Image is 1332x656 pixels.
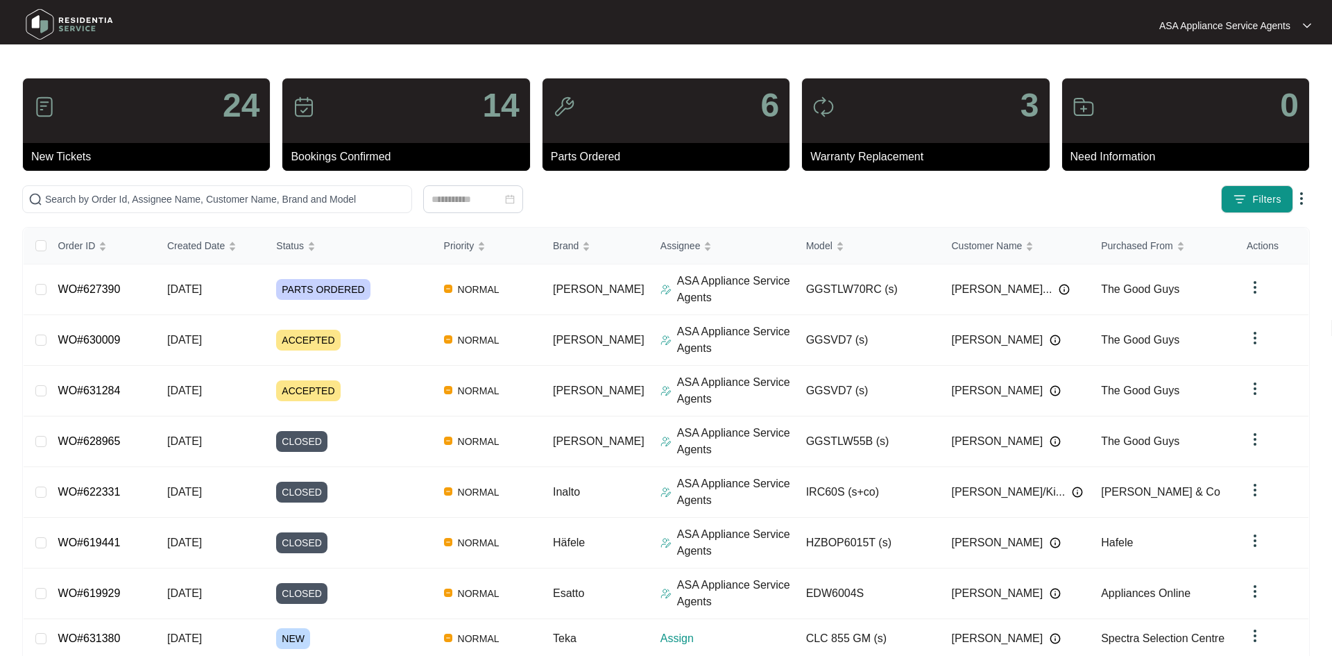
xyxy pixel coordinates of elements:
span: Customer Name [951,238,1022,253]
span: NORMAL [452,332,505,348]
p: 14 [482,89,519,122]
span: [PERSON_NAME]... [951,281,1052,298]
span: Order ID [58,238,96,253]
img: dropdown arrow [1247,380,1263,397]
span: The Good Guys [1101,385,1179,396]
a: WO#631380 [58,632,121,644]
th: Created Date [156,228,265,264]
span: [DATE] [167,486,202,498]
p: ASA Appliance Service Agents [677,526,795,560]
p: ASA Appliance Service Agents [677,425,795,458]
span: [DATE] [167,632,202,644]
p: 6 [760,89,779,122]
img: Vercel Logo [444,335,452,344]
img: dropdown arrow [1247,330,1263,346]
span: Model [806,238,832,253]
span: CLOSED [276,482,327,503]
img: Assigner Icon [660,385,672,396]
span: [DATE] [167,385,202,396]
span: [PERSON_NAME] [553,334,644,346]
span: Created Date [167,238,225,253]
img: Info icon [1072,487,1083,498]
span: ACCEPTED [276,330,340,351]
span: NORMAL [452,382,505,399]
th: Brand [542,228,649,264]
img: Assigner Icon [660,487,672,498]
th: Actions [1236,228,1308,264]
img: Vercel Logo [444,285,452,293]
a: WO#622331 [58,486,121,498]
img: icon [33,96,55,118]
img: dropdown arrow [1247,583,1263,600]
img: Vercel Logo [444,487,452,496]
span: [DATE] [167,435,202,447]
p: Need Information [1070,149,1309,165]
span: NEW [276,628,310,649]
span: NORMAL [452,484,505,501]
img: icon [1073,96,1095,118]
span: Häfele [553,537,585,548]
img: icon [553,96,575,118]
span: Esatto [553,587,584,599]
span: Filters [1252,192,1281,207]
span: [PERSON_NAME] [553,435,644,447]
span: NORMAL [452,630,505,647]
span: CLOSED [276,532,327,553]
span: [DATE] [167,334,202,346]
span: [DATE] [167,587,202,599]
td: GGSVD7 (s) [795,366,941,417]
a: WO#628965 [58,435,121,447]
span: [DATE] [167,537,202,548]
img: dropdown arrow [1247,532,1263,549]
p: Assign [660,630,795,647]
img: dropdown arrow [1303,22,1311,29]
img: Info icon [1050,588,1061,599]
img: Info icon [1050,436,1061,447]
span: NORMAL [452,535,505,551]
span: [PERSON_NAME] [951,382,1043,399]
span: Purchased From [1101,238,1172,253]
th: Purchased From [1090,228,1236,264]
span: [PERSON_NAME] [951,535,1043,551]
img: Assigner Icon [660,588,672,599]
p: ASA Appliance Service Agents [677,577,795,610]
span: [PERSON_NAME] [553,385,644,396]
img: Info icon [1050,335,1061,346]
a: WO#619441 [58,537,121,548]
img: residentia service logo [21,3,118,45]
a: WO#630009 [58,334,121,346]
img: Vercel Logo [444,437,452,445]
img: dropdown arrow [1247,279,1263,296]
span: [PERSON_NAME] [951,585,1043,602]
img: Assigner Icon [660,436,672,447]
p: Parts Ordered [551,149,789,165]
img: dropdown arrow [1247,482,1263,498]
td: EDW6004S [795,569,941,619]
img: dropdown arrow [1247,628,1263,644]
p: ASA Appliance Service Agents [677,374,795,407]
span: [PERSON_NAME]/Ki... [951,484,1065,501]
span: CLOSED [276,583,327,604]
td: GGSTLW55B (s) [795,417,941,467]
span: CLOSED [276,431,327,452]
img: Info icon [1050,633,1061,644]
button: filter iconFilters [1221,185,1293,213]
img: dropdown arrow [1247,431,1263,448]
img: Info icon [1059,284,1070,295]
img: Vercel Logo [444,589,452,597]
th: Model [795,228,941,264]
input: Search by Order Id, Assignee Name, Customer Name, Brand and Model [45,192,406,207]
img: Assigner Icon [660,537,672,548]
td: IRC60S (s+co) [795,467,941,518]
a: WO#631284 [58,385,121,396]
a: WO#627390 [58,283,121,295]
span: Hafele [1101,537,1133,548]
th: Customer Name [940,228,1090,264]
span: The Good Guys [1101,435,1179,447]
td: GGSVD7 (s) [795,315,941,366]
span: Spectra Selection Centre [1101,632,1224,644]
span: Priority [444,238,475,253]
span: [DATE] [167,283,202,295]
span: The Good Guys [1101,283,1179,295]
span: Status [276,238,304,253]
